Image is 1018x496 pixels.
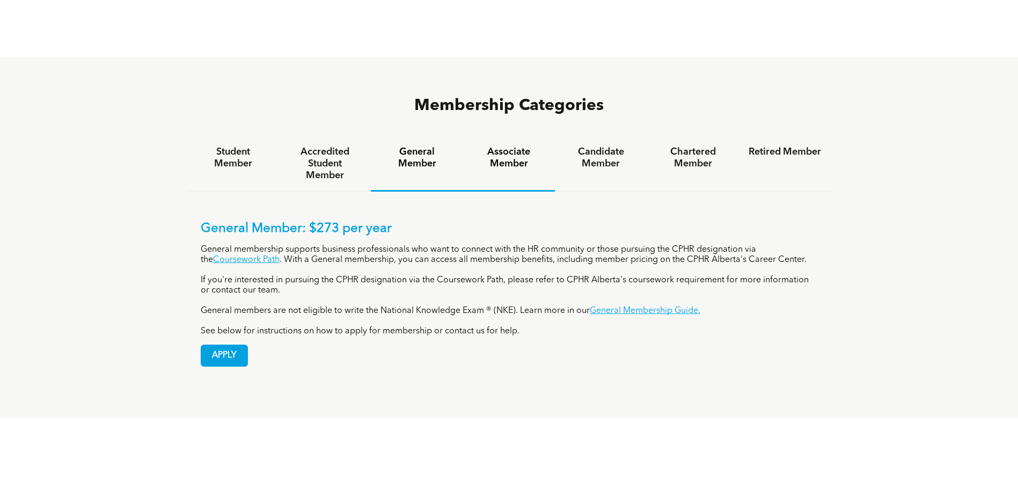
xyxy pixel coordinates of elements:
p: General membership supports business professionals who want to connect with the HR community or t... [201,245,818,265]
h4: Chartered Member [657,146,729,170]
p: General members are not eligible to write the National Knowledge Exam ® (NKE). Learn more in our [201,306,818,316]
a: General Membership Guide. [590,307,700,315]
p: See below for instructions on how to apply for membership or contact us for help. [201,326,818,337]
h4: Retired Member [749,146,821,158]
p: General Member: $273 per year [201,221,818,237]
h4: Candidate Member [565,146,637,170]
p: If you're interested in pursuing the CPHR designation via the Coursework Path, please refer to CP... [201,275,818,296]
h4: Accredited Student Member [289,146,361,181]
h4: Student Member [197,146,269,170]
a: Coursework Path [213,256,280,264]
span: APPLY [201,345,247,366]
h4: General Member [380,146,453,170]
span: Membership Categories [414,98,604,114]
h4: Associate Member [473,146,545,170]
a: APPLY [201,345,248,367]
